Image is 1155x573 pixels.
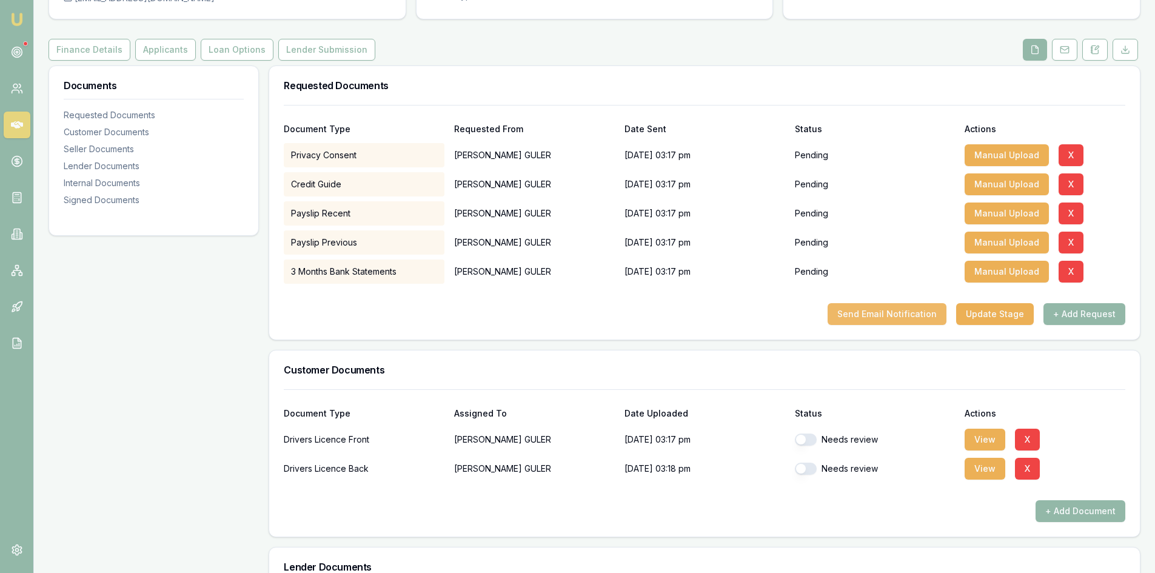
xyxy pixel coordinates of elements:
button: + Add Request [1043,303,1125,325]
h3: Requested Documents [284,81,1125,90]
p: Pending [795,266,828,278]
div: 3 Months Bank Statements [284,260,444,284]
div: Needs review [795,434,956,446]
img: emu-icon-u.png [10,12,24,27]
div: Internal Documents [64,177,244,189]
div: Privacy Consent [284,143,444,167]
button: X [1059,144,1083,166]
button: View [965,429,1005,451]
button: X [1059,261,1083,283]
p: [PERSON_NAME] GULER [454,457,615,481]
p: [PERSON_NAME] GULER [454,143,615,167]
h3: Customer Documents [284,365,1125,375]
h3: Lender Documents [284,562,1125,572]
div: Requested From [454,125,615,133]
div: Seller Documents [64,143,244,155]
button: Update Stage [956,303,1034,325]
div: Date Uploaded [624,409,785,418]
button: X [1059,232,1083,253]
div: [DATE] 03:17 pm [624,201,785,226]
div: Actions [965,409,1125,418]
div: Actions [965,125,1125,133]
a: Applicants [133,39,198,61]
div: Document Type [284,125,444,133]
p: [DATE] 03:18 pm [624,457,785,481]
button: X [1059,203,1083,224]
div: [DATE] 03:17 pm [624,172,785,196]
p: [PERSON_NAME] GULER [454,172,615,196]
div: Requested Documents [64,109,244,121]
p: [PERSON_NAME] GULER [454,427,615,452]
p: Pending [795,149,828,161]
div: Customer Documents [64,126,244,138]
div: Credit Guide [284,172,444,196]
button: X [1015,429,1040,451]
p: Pending [795,178,828,190]
button: + Add Document [1036,500,1125,522]
div: [DATE] 03:17 pm [624,260,785,284]
p: [PERSON_NAME] GULER [454,230,615,255]
div: Drivers Licence Front [284,427,444,452]
div: [DATE] 03:17 pm [624,143,785,167]
button: Send Email Notification [828,303,946,325]
p: [DATE] 03:17 pm [624,427,785,452]
button: X [1059,173,1083,195]
a: Finance Details [49,39,133,61]
div: Needs review [795,463,956,475]
div: Status [795,125,956,133]
div: Payslip Previous [284,230,444,255]
button: Applicants [135,39,196,61]
button: Manual Upload [965,173,1049,195]
div: Assigned To [454,409,615,418]
div: Date Sent [624,125,785,133]
p: Pending [795,236,828,249]
button: Lender Submission [278,39,375,61]
a: Lender Submission [276,39,378,61]
div: Signed Documents [64,194,244,206]
button: Manual Upload [965,203,1049,224]
button: Loan Options [201,39,273,61]
p: [PERSON_NAME] GULER [454,201,615,226]
p: Pending [795,207,828,219]
div: Document Type [284,409,444,418]
a: Loan Options [198,39,276,61]
button: Manual Upload [965,232,1049,253]
div: Lender Documents [64,160,244,172]
div: [DATE] 03:17 pm [624,230,785,255]
button: Manual Upload [965,261,1049,283]
div: Drivers Licence Back [284,457,444,481]
div: Status [795,409,956,418]
button: Finance Details [49,39,130,61]
p: [PERSON_NAME] GULER [454,260,615,284]
button: X [1015,458,1040,480]
button: View [965,458,1005,480]
button: Manual Upload [965,144,1049,166]
div: Payslip Recent [284,201,444,226]
h3: Documents [64,81,244,90]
